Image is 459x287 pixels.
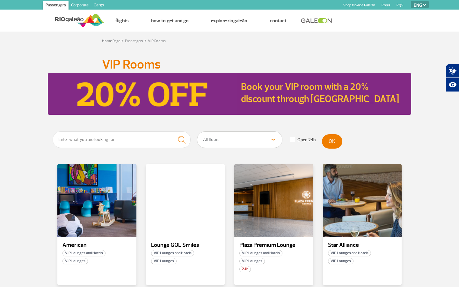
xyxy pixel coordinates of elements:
p: Plaza Premium Lounge [239,242,308,248]
a: Passengers [43,1,69,11]
a: Book your VIP room with a 20% discount through [GEOGRAPHIC_DATA] [241,81,399,105]
label: Open 24h [290,137,316,143]
input: Enter what you are looking for [53,131,191,148]
span: 24h [239,266,251,272]
button: Abrir tradutor de língua de sinais. [446,64,459,78]
p: Lounge GOL Smiles [151,242,220,248]
a: Flights [115,18,129,24]
a: Shop On-line GaleOn [343,3,375,7]
a: Explore RIOgaleão [211,18,247,24]
span: VIP Lounges [239,258,265,264]
button: OK [322,134,342,149]
a: Corporate [69,1,91,11]
a: > [121,37,124,44]
span: VIP Lounges and Hotels [328,250,371,256]
button: Abrir recursos assistivos. [446,78,459,92]
span: VIP Lounges [328,258,353,264]
img: Book your VIP room with a 20% discount through GaleON [48,73,237,115]
a: Contact [270,18,287,24]
a: VIP Rooms [148,39,166,43]
span: VIP Lounges [62,258,88,264]
span: VIP Lounges [151,258,177,264]
a: Press [382,3,390,7]
h1: VIP Rooms [102,59,357,70]
p: Star Alliance [328,242,397,248]
span: VIP Lounges and Hotels [62,250,106,256]
a: Passengers [125,39,143,43]
a: RQS [397,3,404,7]
a: > [144,37,147,44]
span: VIP Lounges and Hotels [151,250,194,256]
div: Plugin de acessibilidade da Hand Talk. [446,64,459,92]
span: VIP Lounges and Hotels [239,250,282,256]
a: How to get and go [151,18,189,24]
a: Cargo [91,1,106,11]
a: Home Page [102,39,120,43]
p: American [62,242,131,248]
